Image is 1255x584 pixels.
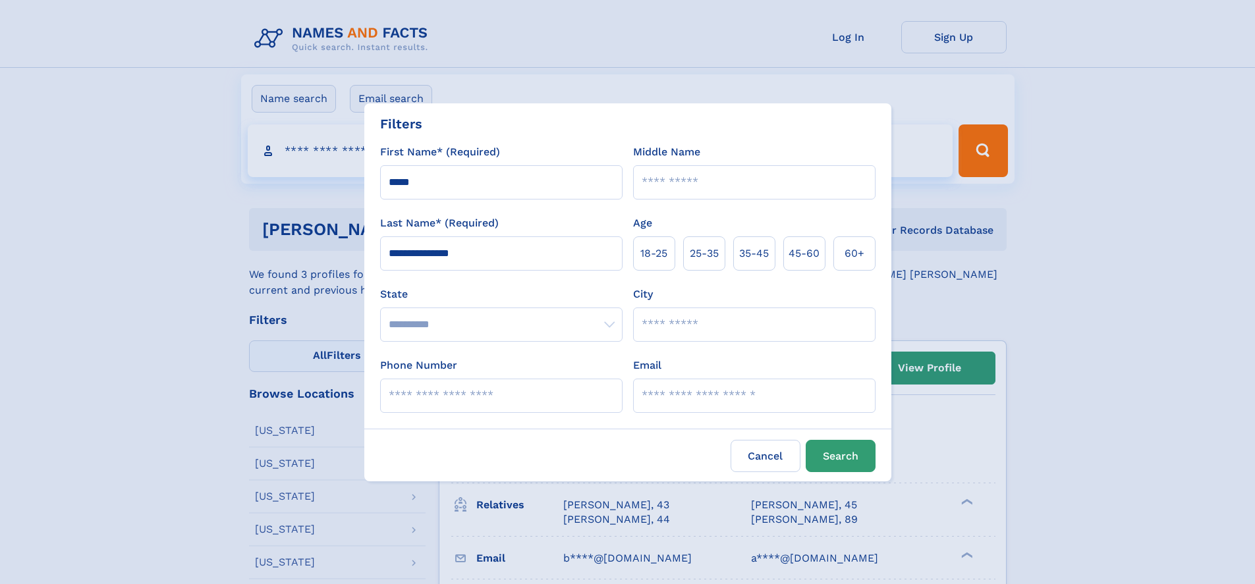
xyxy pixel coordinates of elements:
[806,440,876,472] button: Search
[845,246,864,261] span: 60+
[380,114,422,134] div: Filters
[690,246,719,261] span: 25‑35
[633,144,700,160] label: Middle Name
[380,215,499,231] label: Last Name* (Required)
[633,286,653,302] label: City
[633,215,652,231] label: Age
[380,144,500,160] label: First Name* (Required)
[380,286,623,302] label: State
[380,358,457,373] label: Phone Number
[739,246,769,261] span: 35‑45
[640,246,667,261] span: 18‑25
[789,246,820,261] span: 45‑60
[731,440,800,472] label: Cancel
[633,358,661,373] label: Email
